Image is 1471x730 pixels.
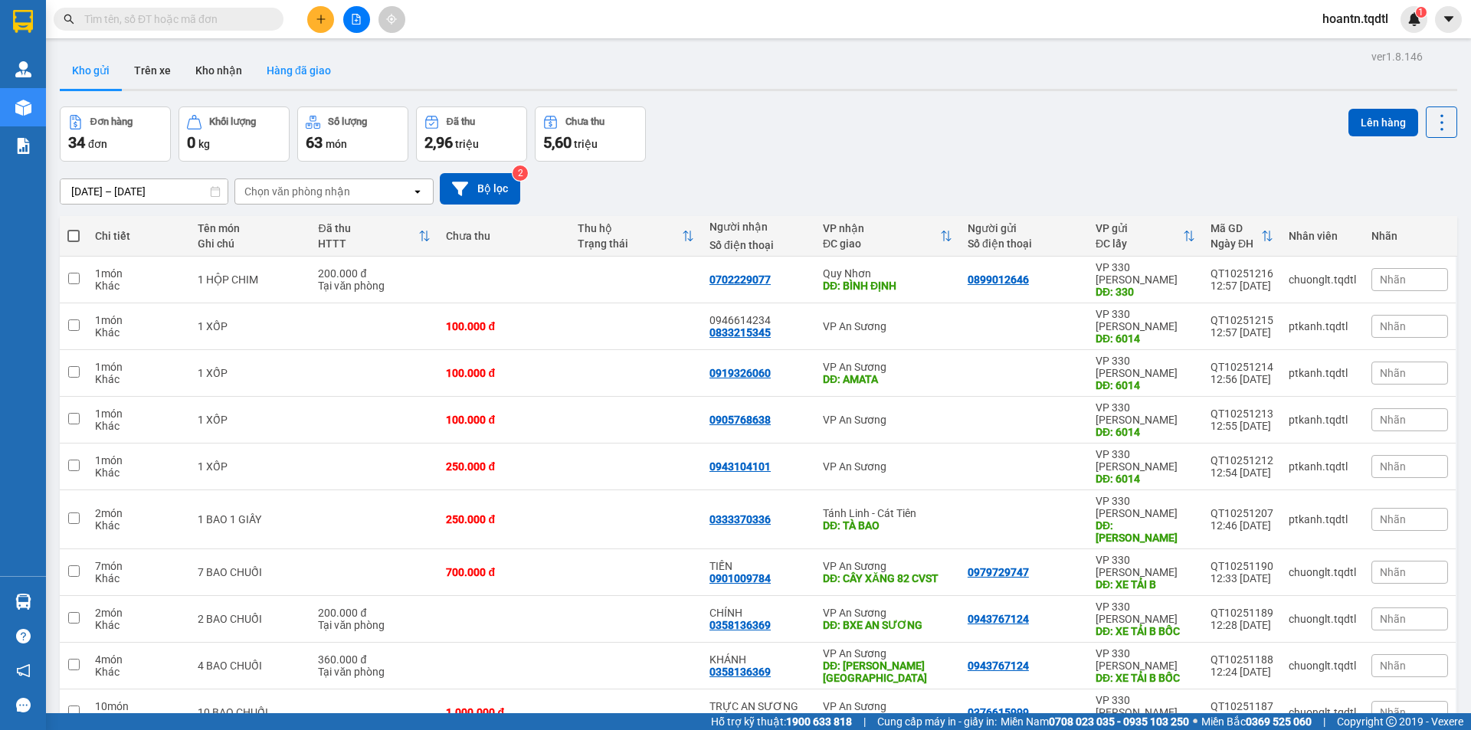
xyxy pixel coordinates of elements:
div: VP An Sương [823,560,952,572]
div: Chưa thu [565,116,604,127]
div: 1 món [95,361,182,373]
button: Bộ lọc [440,173,520,205]
strong: 0369 525 060 [1246,715,1312,728]
div: Mã GD [1211,222,1261,234]
button: Kho gửi [60,52,122,89]
span: Nhãn [1380,706,1406,719]
div: TIẾN [709,560,808,572]
div: 0899012646 [968,273,1029,286]
span: 5,60 [543,133,572,152]
div: 1 XỐP [198,367,303,379]
div: 700.000 đ [446,566,562,578]
span: Nhãn [1380,660,1406,672]
div: VP An Sương [823,607,952,619]
div: ptkanh.tqdtl [1289,367,1356,379]
div: QT10251215 [1211,314,1273,326]
div: QT10251188 [1211,653,1273,666]
div: chuonglt.tqdtl [1289,706,1356,719]
div: 0919326060 [709,367,771,379]
div: 12:54 [DATE] [1211,466,1273,479]
span: Nhãn [1380,613,1406,625]
div: Khác [95,619,182,631]
strong: 1900 633 818 [786,715,852,728]
div: DĐ: 6014 [1096,426,1195,438]
div: Tại văn phòng [318,619,431,631]
svg: open [411,185,424,198]
button: Đã thu2,96 triệu [416,106,527,162]
button: Hàng đã giao [254,52,343,89]
button: Khối lượng0kg [179,106,290,162]
div: VP gửi [1096,222,1183,234]
span: món [326,138,347,150]
div: VP An Sương [823,700,952,712]
div: Số điện thoại [709,239,808,251]
div: 2 món [95,507,182,519]
sup: 2 [513,165,528,181]
img: solution-icon [15,138,31,154]
img: icon-new-feature [1407,12,1421,26]
span: Nhãn [1380,273,1406,286]
div: 12:57 [DATE] [1211,326,1273,339]
span: Nhãn [1380,320,1406,332]
div: 100.000 đ [446,367,562,379]
div: 250.000 đ [446,460,562,473]
button: file-add [343,6,370,33]
div: QT10251207 [1211,507,1273,519]
span: | [1323,713,1325,730]
div: VP 330 [PERSON_NAME] [1096,355,1195,379]
div: 1 XỐP [198,414,303,426]
div: 1 món [95,408,182,420]
img: logo-vxr [13,10,33,33]
div: 10 BAO CHUỐI [198,706,303,719]
span: Cung cấp máy in - giấy in: [877,713,997,730]
div: DĐ: 6014 [1096,332,1195,345]
div: ptkanh.tqdtl [1289,513,1356,525]
div: 200.000 đ [318,267,431,280]
div: Khác [95,280,182,292]
div: 0901009784 [709,572,771,584]
span: Nhãn [1380,513,1406,525]
div: chuonglt.tqdtl [1289,660,1356,672]
span: Nhãn [1380,414,1406,426]
strong: 0708 023 035 - 0935 103 250 [1049,715,1189,728]
div: 2 món [95,607,182,619]
div: Đơn hàng [90,116,133,127]
div: 0946614234 [709,314,808,326]
div: VP 330 [PERSON_NAME] [1096,554,1195,578]
div: CHÍNH [709,607,808,619]
span: 63 [306,133,323,152]
button: Trên xe [122,52,183,89]
div: Thu hộ [578,222,682,234]
div: DĐ: CÂY XĂNG 82 CVST [823,572,952,584]
div: 1 BAO 1 GIẤY [198,513,303,525]
div: QT10251187 [1211,700,1273,712]
div: Tên món [198,222,303,234]
div: VP An Sương [823,320,952,332]
div: QT10251214 [1211,361,1273,373]
button: plus [307,6,334,33]
span: 0 [187,133,195,152]
div: ptkanh.tqdtl [1289,320,1356,332]
div: Tại văn phòng [318,666,431,678]
span: Miền Nam [1001,713,1189,730]
div: Nhãn [1371,230,1448,242]
div: chuonglt.tqdtl [1289,566,1356,578]
span: Nhãn [1380,566,1406,578]
div: 0975780421 [709,712,771,725]
div: DĐ: BXE AN SƯƠNG [823,619,952,631]
button: aim [378,6,405,33]
div: DĐ: 6014 [1096,379,1195,391]
div: QT10251212 [1211,454,1273,466]
span: caret-down [1442,12,1456,26]
div: VP 330 [PERSON_NAME] [1096,308,1195,332]
div: DĐ: XE TẢI B BỐC [1096,672,1195,684]
div: Người nhận [709,221,808,233]
div: DĐ: 6014 [1096,473,1195,485]
th: Toggle SortBy [815,216,960,257]
div: HTTT [318,237,418,250]
div: 12:55 [DATE] [1211,420,1273,432]
span: copyright [1386,716,1397,727]
div: Khác [95,572,182,584]
div: Tánh Linh - Cát Tiên [823,507,952,519]
div: 0943104101 [709,460,771,473]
